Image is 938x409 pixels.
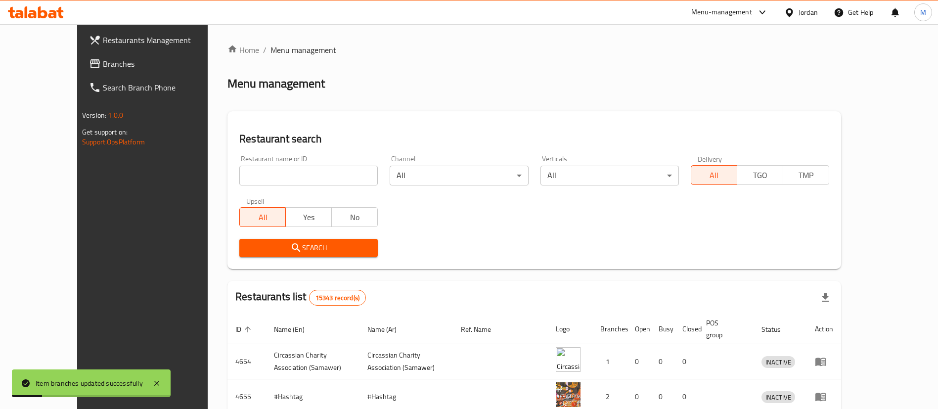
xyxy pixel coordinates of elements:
button: All [691,165,737,185]
h2: Restaurant search [239,132,829,146]
th: Busy [651,314,674,344]
div: Item branches updated successfully [36,378,143,389]
th: Action [807,314,841,344]
span: Version: [82,109,106,122]
div: Jordan [799,7,818,18]
span: TGO [741,168,779,182]
a: Restaurants Management [81,28,234,52]
td: ​Circassian ​Charity ​Association​ (Samawer) [266,344,359,379]
button: TMP [783,165,829,185]
th: Branches [592,314,627,344]
span: Name (Ar) [367,323,409,335]
span: Restaurants Management [103,34,226,46]
span: Yes [290,210,328,225]
span: INACTIVE [761,357,795,368]
button: TGO [737,165,783,185]
div: Menu [815,391,833,403]
span: Search Branch Phone [103,82,226,93]
td: 0 [674,344,698,379]
div: INACTIVE [761,391,795,403]
span: ID [235,323,254,335]
td: 4654 [227,344,266,379]
a: Home [227,44,259,56]
span: Get support on: [82,126,128,138]
span: No [336,210,374,225]
span: 1.0.0 [108,109,123,122]
div: INACTIVE [761,356,795,368]
span: Ref. Name [461,323,504,335]
input: Search for restaurant name or ID.. [239,166,378,185]
div: Menu [815,356,833,367]
span: Status [761,323,794,335]
label: Upsell [246,197,265,204]
th: Logo [548,314,592,344]
div: Menu-management [691,6,752,18]
td: 1 [592,344,627,379]
label: Delivery [698,155,722,162]
span: POS group [706,317,742,341]
img: #Hashtag [556,382,581,407]
a: Search Branch Phone [81,76,234,99]
td: ​Circassian ​Charity ​Association​ (Samawer) [359,344,453,379]
td: 0 [627,344,651,379]
button: No [331,207,378,227]
div: All [390,166,528,185]
nav: breadcrumb [227,44,841,56]
span: All [695,168,733,182]
span: Menu management [270,44,336,56]
div: Total records count [309,290,366,306]
td: 0 [651,344,674,379]
div: Export file [813,286,837,310]
h2: Menu management [227,76,325,91]
button: Yes [285,207,332,227]
span: Name (En) [274,323,317,335]
button: All [239,207,286,227]
h2: Restaurants list [235,289,366,306]
button: Search [239,239,378,257]
span: Search [247,242,370,254]
th: Closed [674,314,698,344]
span: TMP [787,168,825,182]
img: ​Circassian ​Charity ​Association​ (Samawer) [556,347,581,372]
div: All [540,166,679,185]
li: / [263,44,267,56]
th: Open [627,314,651,344]
span: INACTIVE [761,392,795,403]
span: All [244,210,282,225]
a: Branches [81,52,234,76]
span: M [920,7,926,18]
span: 15343 record(s) [310,293,365,303]
a: Support.OpsPlatform [82,136,145,148]
span: Branches [103,58,226,70]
